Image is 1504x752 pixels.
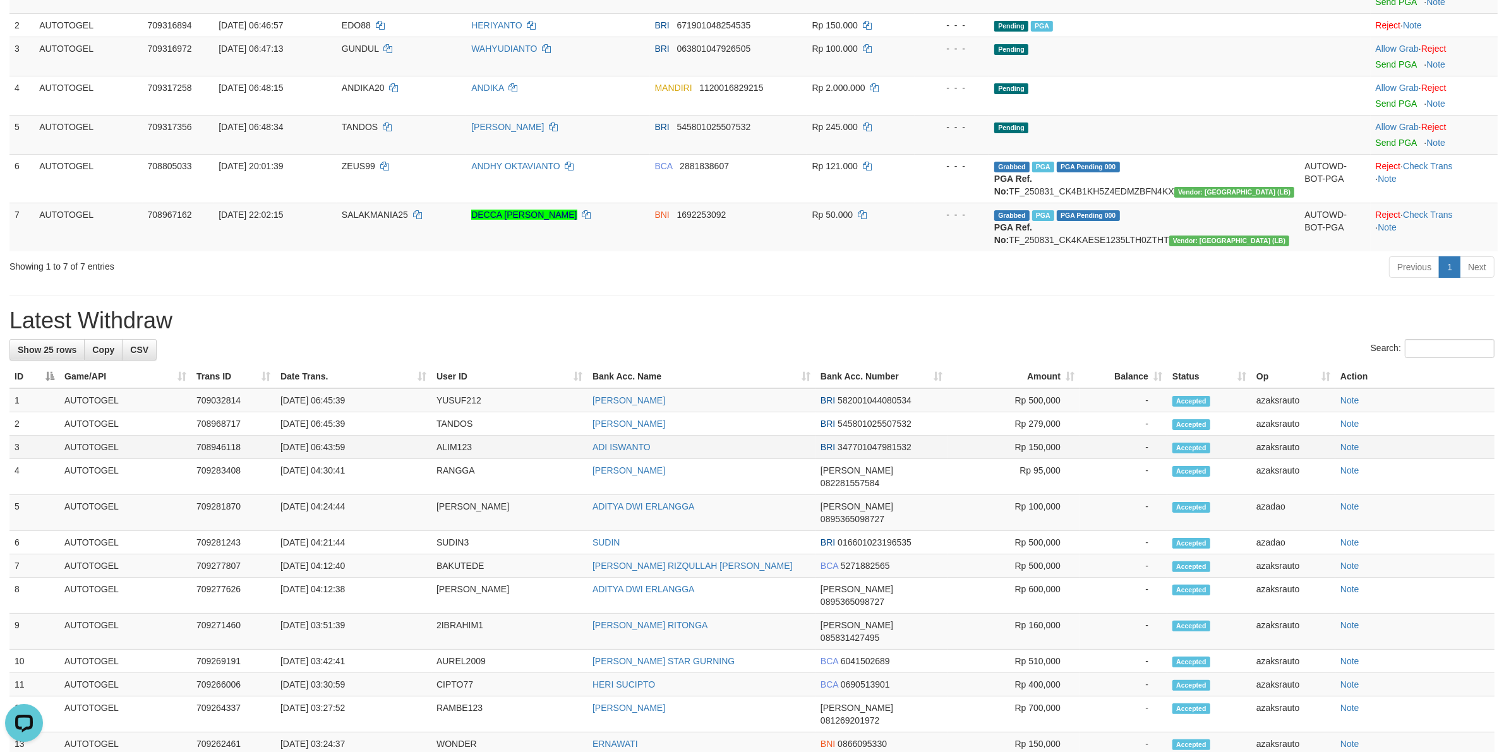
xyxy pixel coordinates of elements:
[994,222,1032,245] b: PGA Ref. No:
[59,531,191,554] td: AUTOTOGEL
[821,715,879,725] span: Copy 081269201972 to clipboard
[1378,222,1397,232] a: Note
[1340,419,1359,429] a: Note
[1080,531,1167,554] td: -
[59,650,191,673] td: AUTOTOGEL
[1251,365,1335,388] th: Op: activate to sort column ascending
[821,442,835,452] span: BRI
[9,673,59,696] td: 11
[191,495,275,531] td: 709281870
[84,339,123,361] a: Copy
[1371,203,1498,251] td: · ·
[1389,256,1440,278] a: Previous
[948,388,1080,412] td: Rp 500,000
[1172,680,1210,691] span: Accepted
[948,554,1080,578] td: Rp 500,000
[994,174,1032,196] b: PGA Ref. No:
[1340,739,1359,749] a: Note
[677,20,751,30] span: Copy 671901048254535 to clipboard
[593,584,695,594] a: ADITYA DWI ERLANGGA
[841,561,890,571] span: Copy 5271882565 to clipboard
[1251,614,1335,650] td: azaksrauto
[342,122,378,132] span: TANDOS
[821,561,838,571] span: BCA
[191,365,275,388] th: Trans ID: activate to sort column ascending
[1172,657,1210,667] span: Accepted
[59,554,191,578] td: AUTOTOGEL
[1421,44,1447,54] a: Reject
[1376,122,1419,132] a: Allow Grab
[699,83,763,93] span: Copy 1120016829215 to clipboard
[812,161,858,171] span: Rp 121.000
[920,121,984,133] div: - - -
[920,42,984,55] div: - - -
[593,465,665,475] a: [PERSON_NAME]
[1080,412,1167,436] td: -
[1340,465,1359,475] a: Note
[1376,98,1417,109] a: Send PGA
[948,412,1080,436] td: Rp 279,000
[9,388,59,412] td: 1
[677,122,751,132] span: Copy 545801025507532 to clipboard
[812,122,858,132] span: Rp 245.000
[191,696,275,732] td: 709264337
[9,459,59,495] td: 4
[1340,656,1359,666] a: Note
[148,210,192,220] span: 708967162
[655,210,670,220] span: BNI
[1376,161,1401,171] a: Reject
[1340,537,1359,547] a: Note
[342,83,385,93] span: ANDIKA20
[191,578,275,614] td: 709277626
[219,20,283,30] span: [DATE] 06:46:57
[1426,98,1445,109] a: Note
[342,161,375,171] span: ZEUS99
[1340,584,1359,594] a: Note
[431,495,587,531] td: [PERSON_NAME]
[1251,578,1335,614] td: azaksrauto
[812,20,858,30] span: Rp 150.000
[130,345,148,355] span: CSV
[948,436,1080,459] td: Rp 150,000
[59,696,191,732] td: AUTOTOGEL
[838,537,911,547] span: Copy 016601023196535 to clipboard
[9,308,1495,333] h1: Latest Withdraw
[59,365,191,388] th: Game/API: activate to sort column ascending
[9,37,34,76] td: 3
[821,537,835,547] span: BRI
[821,597,884,607] span: Copy 0895365098727 to clipboard
[1403,20,1422,30] a: Note
[1080,495,1167,531] td: -
[989,154,1299,203] td: TF_250831_CK4B1KH5Z4EDMZBFN4KX
[1172,443,1210,453] span: Accepted
[655,122,670,132] span: BRI
[994,210,1030,221] span: Grabbed
[677,44,751,54] span: Copy 063801047926505 to clipboard
[9,650,59,673] td: 10
[59,578,191,614] td: AUTOTOGEL
[655,20,670,30] span: BRI
[431,365,587,388] th: User ID: activate to sort column ascending
[9,203,34,251] td: 7
[122,339,157,361] a: CSV
[1251,388,1335,412] td: azaksrauto
[148,83,192,93] span: 709317258
[191,436,275,459] td: 708946118
[994,83,1028,94] span: Pending
[9,339,85,361] a: Show 25 rows
[593,395,665,405] a: [PERSON_NAME]
[593,703,665,713] a: [PERSON_NAME]
[342,20,371,30] span: EDO88
[34,203,142,251] td: AUTOTOGEL
[275,554,431,578] td: [DATE] 04:12:40
[431,531,587,554] td: SUDIN3
[471,161,560,171] a: ANDHY OKTAVIANTO
[1371,37,1498,76] td: ·
[593,739,638,749] a: ERNAWATI
[821,656,838,666] span: BCA
[948,578,1080,614] td: Rp 600,000
[920,208,984,221] div: - - -
[431,412,587,436] td: TANDOS
[1439,256,1460,278] a: 1
[920,81,984,94] div: - - -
